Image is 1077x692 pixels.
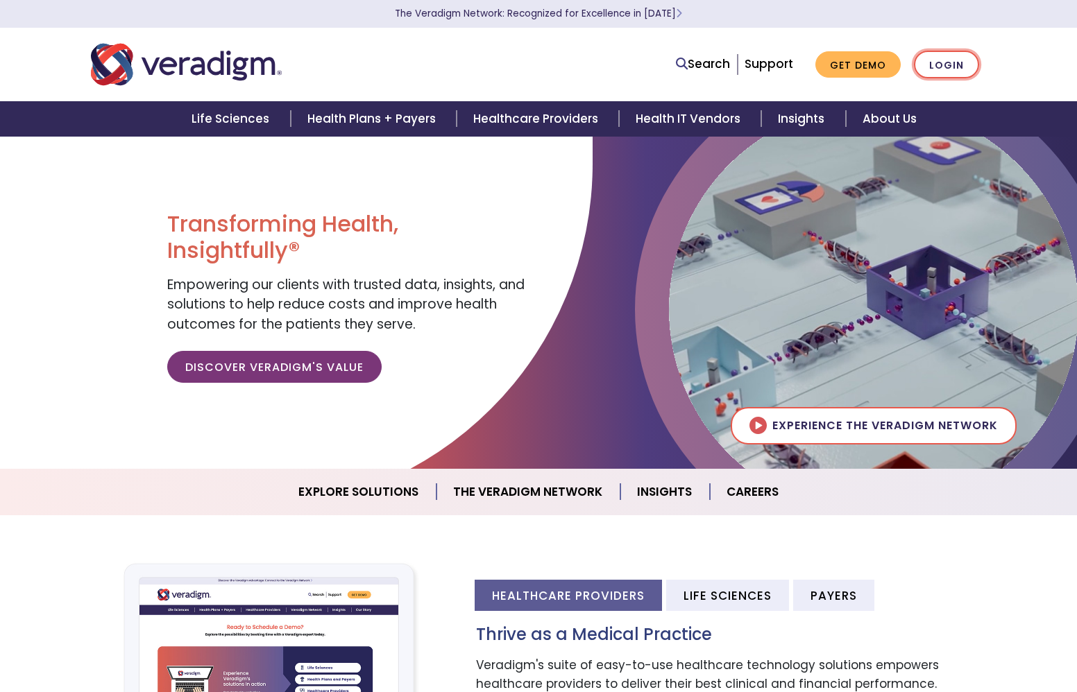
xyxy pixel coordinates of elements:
[620,474,710,510] a: Insights
[167,275,525,334] span: Empowering our clients with trusted data, insights, and solutions to help reduce costs and improv...
[745,55,793,72] a: Support
[676,7,682,20] span: Learn More
[291,101,457,137] a: Health Plans + Payers
[475,580,662,611] li: Healthcare Providers
[457,101,619,137] a: Healthcare Providers
[476,625,986,645] h3: Thrive as a Medical Practice
[666,580,789,611] li: Life Sciences
[436,474,620,510] a: The Veradigm Network
[676,55,730,73] a: Search
[846,101,933,137] a: About Us
[175,101,290,137] a: Life Sciences
[793,580,874,611] li: Payers
[167,211,528,264] h1: Transforming Health, Insightfully®
[815,51,901,78] a: Get Demo
[91,42,282,87] img: Veradigm logo
[710,474,795,510] a: Careers
[167,351,382,383] a: Discover Veradigm's Value
[282,474,436,510] a: Explore Solutions
[619,101,761,137] a: Health IT Vendors
[914,51,979,79] a: Login
[761,101,845,137] a: Insights
[395,7,682,20] a: The Veradigm Network: Recognized for Excellence in [DATE]Learn More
